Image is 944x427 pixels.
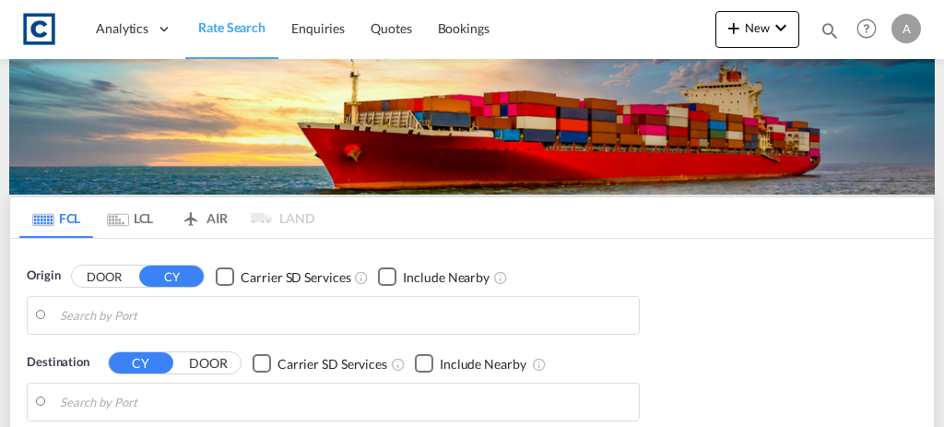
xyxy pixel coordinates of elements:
span: Quotes [371,20,411,36]
md-icon: icon-chevron-down [770,17,792,39]
input: Search by Port [60,302,630,329]
div: Carrier SD Services [241,268,350,287]
span: Rate Search [198,19,265,35]
md-checkbox: Checkbox No Ink [253,353,387,373]
div: icon-magnify [820,20,840,48]
div: Include Nearby [440,355,526,374]
button: icon-plus 400-fgNewicon-chevron-down [715,11,799,48]
span: Destination [27,353,89,372]
md-checkbox: Checkbox No Ink [216,267,350,286]
md-tab-item: LCL [93,197,167,238]
input: Search by Port [60,388,630,416]
div: Carrier SD Services [277,355,387,374]
div: Help [851,13,891,46]
md-icon: icon-plus 400-fg [723,17,745,39]
button: CY [139,266,204,287]
button: CY [109,352,173,374]
md-checkbox: Checkbox No Ink [415,353,526,373]
div: A [891,14,921,43]
md-icon: Unchecked: Search for CY (Container Yard) services for all selected carriers.Checked : Search for... [391,357,406,372]
md-icon: Unchecked: Search for CY (Container Yard) services for all selected carriers.Checked : Search for... [354,270,369,285]
md-icon: icon-airplane [180,208,202,221]
md-icon: Unchecked: Ignores neighbouring ports when fetching rates.Checked : Includes neighbouring ports w... [532,357,547,372]
span: Help [851,13,882,44]
button: DOOR [72,267,136,288]
md-tab-item: AIR [167,197,241,238]
span: Enquiries [291,20,345,36]
md-pagination-wrapper: Use the left and right arrow keys to navigate between tabs [19,197,314,238]
img: LCL+%26+FCL+BACKGROUND.png [9,59,935,195]
span: Origin [27,267,60,285]
img: 1fdb9190129311efbfaf67cbb4249bed.jpeg [18,8,60,50]
button: DOOR [176,353,241,374]
md-icon: Unchecked: Ignores neighbouring ports when fetching rates.Checked : Includes neighbouring ports w... [493,270,508,285]
span: New [723,20,792,35]
span: Bookings [438,20,490,36]
md-icon: icon-magnify [820,20,840,41]
div: Include Nearby [403,268,490,287]
md-tab-item: FCL [19,197,93,238]
span: Analytics [96,19,148,38]
md-checkbox: Checkbox No Ink [378,267,490,286]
